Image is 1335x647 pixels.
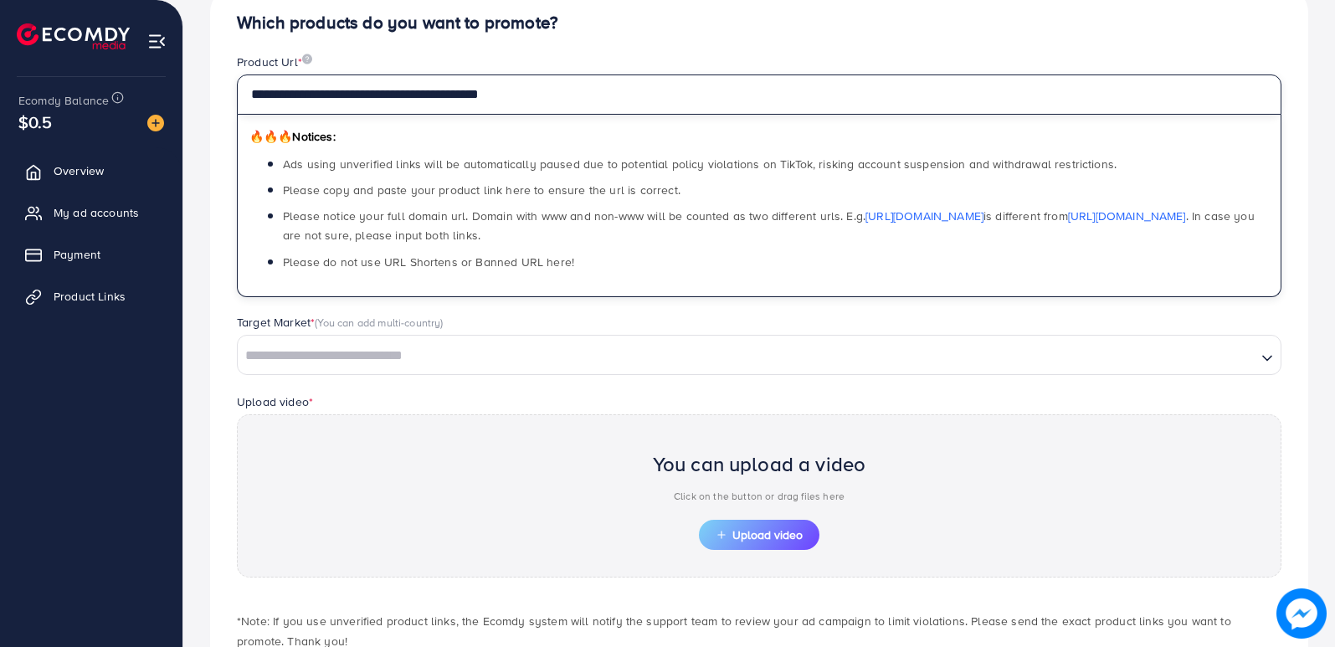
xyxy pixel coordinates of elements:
[54,246,100,263] span: Payment
[13,154,170,187] a: Overview
[716,529,803,541] span: Upload video
[283,254,574,270] span: Please do not use URL Shortens or Banned URL here!
[237,314,444,331] label: Target Market
[54,204,139,221] span: My ad accounts
[147,32,167,51] img: menu
[147,115,164,131] img: image
[315,315,443,330] span: (You can add multi-country)
[18,92,109,109] span: Ecomdy Balance
[237,335,1281,375] div: Search for option
[302,54,312,64] img: image
[865,208,983,224] a: [URL][DOMAIN_NAME]
[17,23,130,49] img: logo
[1068,208,1186,224] a: [URL][DOMAIN_NAME]
[54,162,104,179] span: Overview
[283,182,680,198] span: Please copy and paste your product link here to ensure the url is correct.
[283,156,1117,172] span: Ads using unverified links will be automatically paused due to potential policy violations on Tik...
[13,238,170,271] a: Payment
[699,520,819,550] button: Upload video
[54,288,126,305] span: Product Links
[283,208,1255,244] span: Please notice your full domain url. Domain with www and non-www will be counted as two different ...
[653,452,866,476] h2: You can upload a video
[13,196,170,229] a: My ad accounts
[237,393,313,410] label: Upload video
[1280,592,1322,634] img: image
[237,13,1281,33] h4: Which products do you want to promote?
[653,486,866,506] p: Click on the button or drag files here
[237,54,312,70] label: Product Url
[13,280,170,313] a: Product Links
[249,128,292,145] span: 🔥🔥🔥
[239,343,1255,369] input: Search for option
[18,110,53,134] span: $0.5
[249,128,336,145] span: Notices:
